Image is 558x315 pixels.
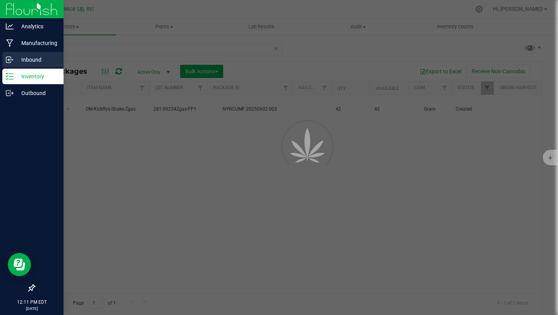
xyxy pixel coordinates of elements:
[14,88,60,98] p: Outbound
[3,306,60,312] p: [DATE]
[14,55,60,64] p: Inbound
[14,22,60,31] p: Analytics
[6,89,14,97] inline-svg: Outbound
[6,73,14,80] inline-svg: Inventory
[6,56,14,64] inline-svg: Inbound
[14,38,60,48] p: Manufacturing
[8,253,31,276] iframe: Resource center
[3,299,60,306] p: 12:11 PM EDT
[6,22,14,30] inline-svg: Analytics
[6,39,14,47] inline-svg: Manufacturing
[14,72,60,81] p: Inventory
